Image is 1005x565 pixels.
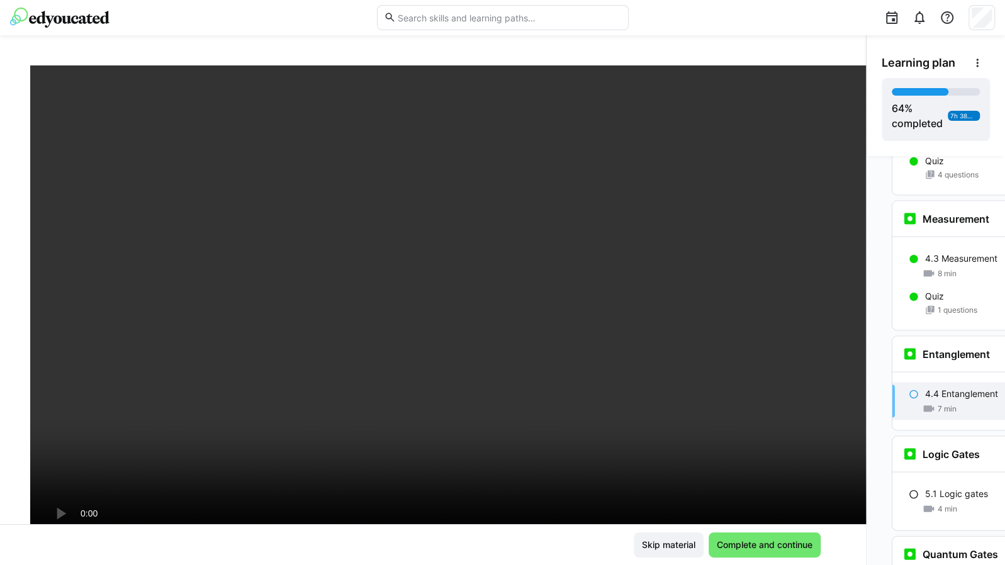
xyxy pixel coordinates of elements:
span: Learning plan [882,56,955,70]
span: Complete and continue [715,539,814,551]
span: 4 questions [938,169,979,179]
input: Search skills and learning paths… [396,12,621,23]
h3: Measurement [923,212,989,225]
p: 4.4 Entanglement [925,387,998,400]
p: Quiz [925,289,944,302]
h3: Quantum Gates [923,547,998,560]
button: Complete and continue [709,532,821,557]
h3: Entanglement [923,347,990,360]
span: 7h 38m left [950,112,977,120]
span: 1 questions [938,305,977,315]
p: 4.3 Measurement [925,252,997,264]
button: Skip material [634,532,704,557]
span: 64 [892,102,904,115]
p: Quiz [925,154,944,167]
h3: Logic Gates [923,447,980,460]
span: 4 min [938,503,957,513]
div: % completed [892,101,943,131]
span: 8 min [938,268,957,278]
span: 7 min [938,403,957,413]
span: Skip material [640,539,697,551]
p: 5.1 Logic gates [925,487,988,500]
